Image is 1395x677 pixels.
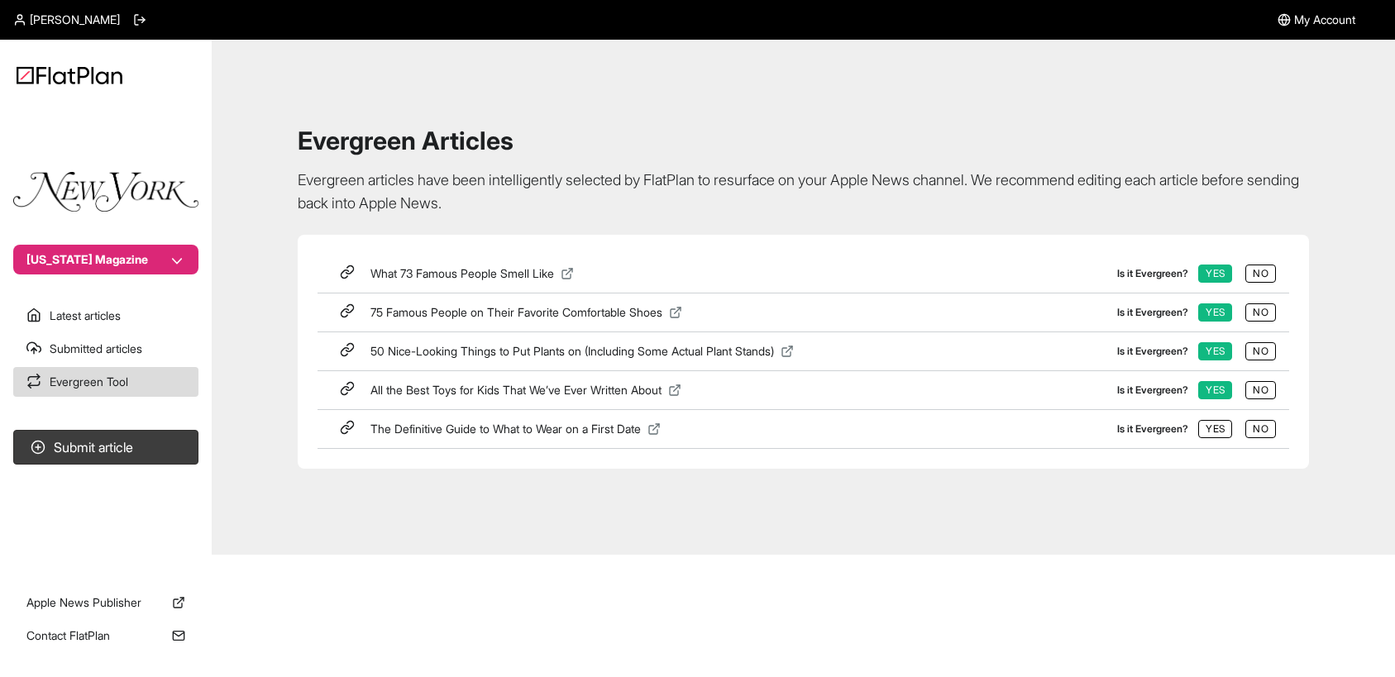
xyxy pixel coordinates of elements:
[1117,269,1188,279] label: Is it Evergreen?
[13,430,198,465] button: Submit article
[1198,342,1232,360] button: Yes
[30,12,120,28] span: [PERSON_NAME]
[13,621,198,651] a: Contact FlatPlan
[13,301,198,331] a: Latest articles
[1117,346,1188,356] label: Is it Evergreen?
[1245,381,1276,399] button: No
[1198,265,1232,283] button: Yes
[370,344,774,358] span: 50 Nice-Looking Things to Put Plants on (Including Some Actual Plant Stands)
[370,383,662,397] span: All the Best Toys for Kids That We’ve Ever Written About
[1245,303,1276,322] button: No
[13,172,198,212] img: Publication Logo
[1245,342,1276,360] button: No
[1117,308,1188,317] label: Is it Evergreen?
[1117,424,1188,434] label: Is it Evergreen?
[1198,420,1232,438] button: Yes
[17,66,122,84] img: Logo
[1117,385,1188,395] label: Is it Evergreen?
[13,588,198,617] a: Apple News Publisher
[370,305,662,319] span: 75 Famous People on Their Favorite Comfortable Shoes
[1245,265,1276,283] button: No
[1198,381,1232,399] button: Yes
[13,12,120,28] a: [PERSON_NAME]
[370,266,554,280] span: What 73 Famous People Smell Like
[13,367,198,397] a: Evergreen Tool
[1245,420,1276,438] button: No
[1198,303,1232,322] button: Yes
[13,245,198,274] button: [US_STATE] Magazine
[298,126,1309,155] h1: Evergreen Articles
[370,422,641,436] span: The Definitive Guide to What to Wear on a First Date
[13,334,198,364] a: Submitted articles
[1294,12,1355,28] span: My Account
[298,169,1309,215] p: Evergreen articles have been intelligently selected by FlatPlan to resurface on your Apple News c...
